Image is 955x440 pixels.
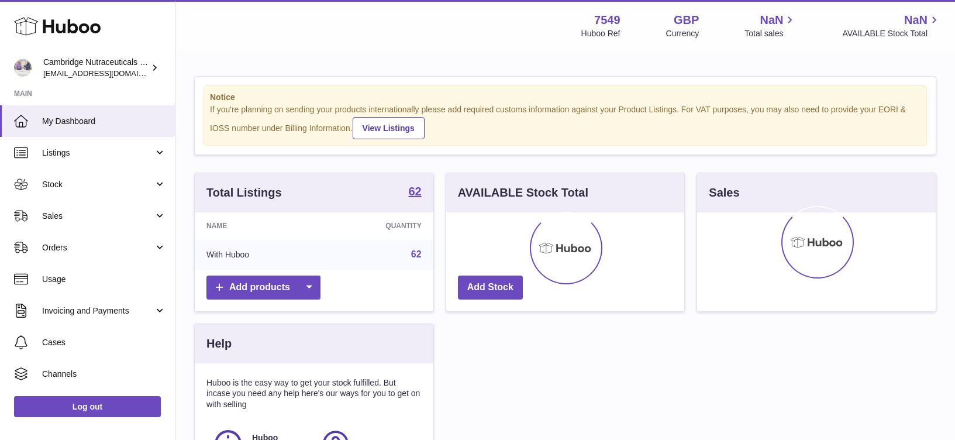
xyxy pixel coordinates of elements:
[408,185,421,200] a: 62
[842,28,941,39] span: AVAILABLE Stock Total
[42,274,166,285] span: Usage
[458,276,523,300] a: Add Stock
[42,179,154,190] span: Stock
[210,92,920,103] strong: Notice
[206,276,320,300] a: Add products
[842,12,941,39] a: NaN AVAILABLE Stock Total
[408,185,421,197] strong: 62
[411,249,422,259] a: 62
[353,117,425,139] a: View Listings
[210,104,920,139] div: If you're planning on sending your products internationally please add required customs informati...
[42,242,154,253] span: Orders
[42,116,166,127] span: My Dashboard
[206,185,282,201] h3: Total Listings
[744,12,797,39] a: NaN Total sales
[43,57,149,79] div: Cambridge Nutraceuticals Ltd
[42,337,166,348] span: Cases
[458,185,588,201] h3: AVAILABLE Stock Total
[42,147,154,159] span: Listings
[709,185,739,201] h3: Sales
[206,377,422,411] p: Huboo is the easy way to get your stock fulfilled. But incase you need any help here's our ways f...
[42,211,154,222] span: Sales
[594,12,620,28] strong: 7549
[14,59,32,77] img: qvc@camnutra.com
[320,212,433,239] th: Quantity
[760,12,783,28] span: NaN
[42,369,166,380] span: Channels
[43,68,172,78] span: [EMAIL_ADDRESS][DOMAIN_NAME]
[195,212,320,239] th: Name
[666,28,699,39] div: Currency
[14,396,161,417] a: Log out
[904,12,928,28] span: NaN
[42,305,154,317] span: Invoicing and Payments
[674,12,699,28] strong: GBP
[195,239,320,270] td: With Huboo
[744,28,797,39] span: Total sales
[581,28,620,39] div: Huboo Ref
[206,336,232,352] h3: Help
